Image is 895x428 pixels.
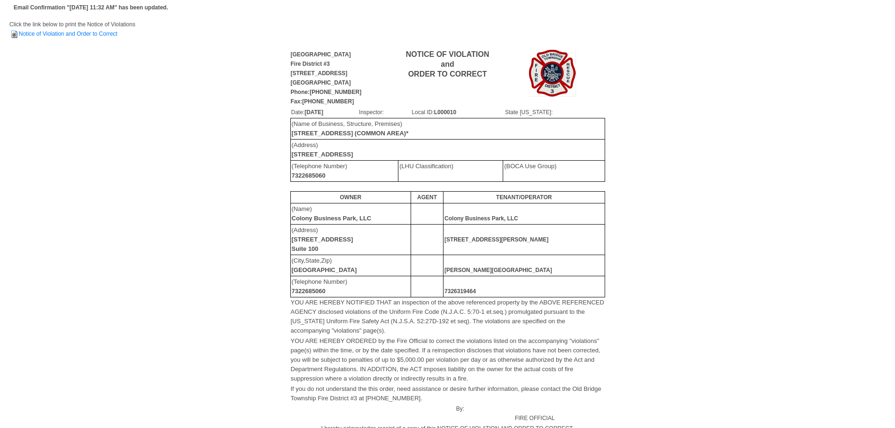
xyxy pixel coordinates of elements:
[9,31,117,37] a: Notice of Violation and Order to Correct
[411,107,505,117] td: Local ID:
[505,107,605,117] td: State [US_STATE]:
[291,51,362,105] b: [GEOGRAPHIC_DATA] Fire District #3 [STREET_ADDRESS] [GEOGRAPHIC_DATA] Phone:[PHONE_NUMBER] Fax:[P...
[504,163,556,170] font: (BOCA Use Group)
[292,151,353,158] b: [STREET_ADDRESS]
[358,107,411,117] td: Inspector:
[9,30,19,39] img: HTML Document
[12,1,170,14] td: Email Confirmation "[DATE] 11:32 AM" has been updated.
[496,194,552,201] b: TENANT/OPERATOR
[291,299,604,334] font: YOU ARE HEREBY NOTIFIED THAT an inspection of the above referenced property by the ABOVE REFERENC...
[292,163,348,179] font: (Telephone Number)
[292,215,372,222] b: Colony Business Park, LLC
[291,107,359,117] td: Date:
[292,141,353,158] font: (Address)
[290,404,465,423] td: By:
[292,130,409,137] b: [STREET_ADDRESS] (COMMON AREA)*
[292,278,348,295] font: (Telephone Number)
[417,194,437,201] b: AGENT
[291,385,601,402] font: If you do not understand the this order, need assistance or desire further information, please co...
[292,120,409,137] font: (Name of Business, Structure, Premises)
[292,226,353,252] font: (Address)
[529,50,576,97] img: Image
[444,288,476,295] b: 7326319464
[340,194,361,201] b: OWNER
[292,172,326,179] b: 7322685060
[9,21,135,37] span: Click the link below to print the Notice of Violations
[292,288,326,295] b: 7322685060
[292,266,357,273] b: [GEOGRAPHIC_DATA]
[292,205,372,222] font: (Name)
[399,163,453,170] font: (LHU Classification)
[444,236,548,243] b: [STREET_ADDRESS][PERSON_NAME]
[292,257,357,273] font: (City,State,Zip)
[292,236,353,252] b: [STREET_ADDRESS] Suite 100
[444,267,552,273] b: [PERSON_NAME][GEOGRAPHIC_DATA]
[434,109,456,116] b: L000010
[406,50,489,78] b: NOTICE OF VIOLATION and ORDER TO CORRECT
[304,109,323,116] b: [DATE]
[444,215,518,222] b: Colony Business Park, LLC
[291,337,600,382] font: YOU ARE HEREBY ORDERED by the Fire Official to correct the violations listed on the accompanying ...
[465,404,605,423] td: FIRE OFFICIAL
